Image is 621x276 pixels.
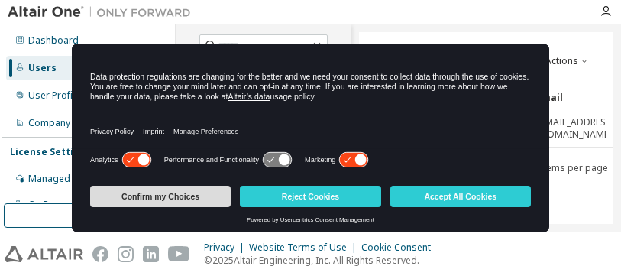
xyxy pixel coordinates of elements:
div: Cookie Consent [361,242,440,254]
button: More Actions [519,55,592,67]
div: User Profile [28,89,80,102]
div: Managed [28,173,70,185]
img: Altair One [8,5,199,20]
img: youtube.svg [168,246,190,262]
div: License Settings [10,146,91,158]
img: altair_logo.svg [5,246,83,262]
div: Website Terms of Use [249,242,361,254]
img: instagram.svg [118,246,134,262]
div: Email [536,85,600,109]
span: [EMAIL_ADDRESS][DOMAIN_NAME] [537,116,614,141]
img: linkedin.svg [143,246,159,262]
div: Company Profile [28,117,101,129]
div: Privacy [204,242,249,254]
p: © 2025 Altair Engineering, Inc. All Rights Reserved. [204,254,440,267]
div: Users [28,62,57,74]
img: facebook.svg [92,246,108,262]
div: Dashboard [28,34,79,47]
